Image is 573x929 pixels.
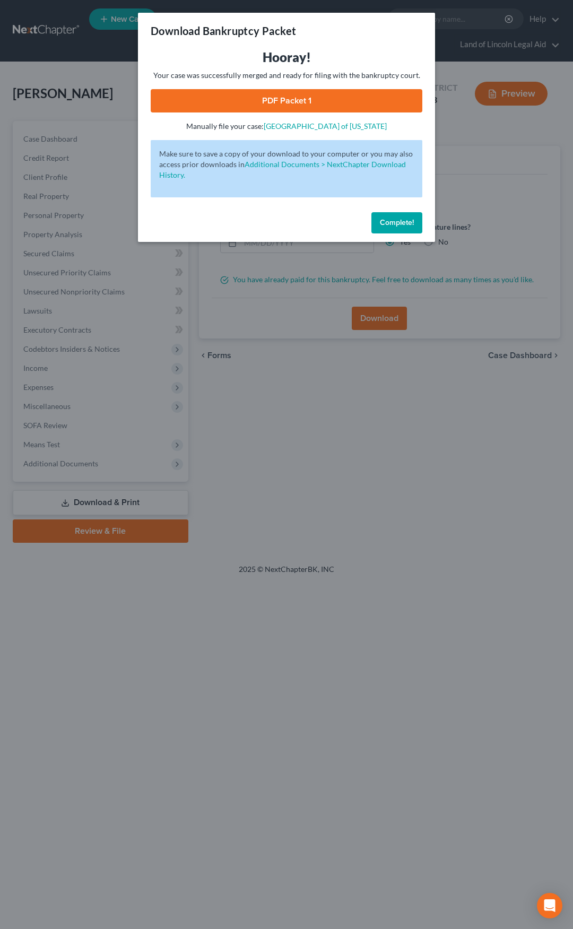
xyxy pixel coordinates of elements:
button: Complete! [371,212,422,233]
span: Complete! [380,218,414,227]
p: Your case was successfully merged and ready for filing with the bankruptcy court. [151,70,422,81]
h3: Hooray! [151,49,422,66]
a: [GEOGRAPHIC_DATA] of [US_STATE] [264,121,387,131]
a: Additional Documents > NextChapter Download History. [159,160,406,179]
p: Make sure to save a copy of your download to your computer or you may also access prior downloads in [159,149,414,180]
div: Open Intercom Messenger [537,893,562,918]
p: Manually file your case: [151,121,422,132]
a: PDF Packet 1 [151,89,422,112]
h3: Download Bankruptcy Packet [151,23,296,38]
